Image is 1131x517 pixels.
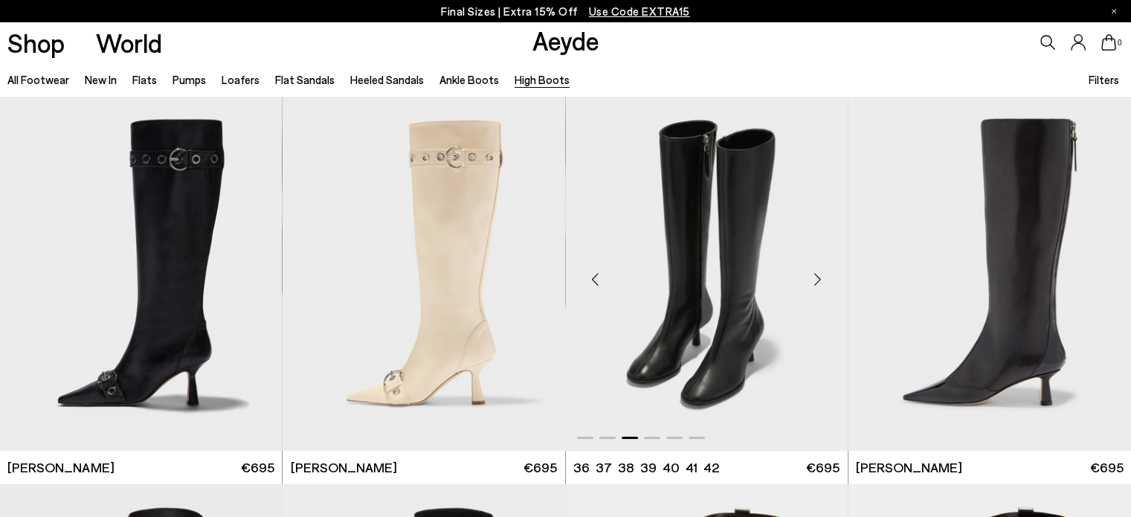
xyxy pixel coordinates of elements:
[589,4,690,18] span: Navigate to /collections/ss25-final-sizes
[523,458,557,477] span: €695
[573,458,715,477] ul: variant
[1090,458,1124,477] span: €695
[686,458,697,477] li: 41
[85,73,117,86] a: New In
[596,458,612,477] li: 37
[1116,39,1124,47] span: 0
[132,73,157,86] a: Flats
[241,458,274,477] span: €695
[663,458,680,477] li: 40
[532,25,599,56] a: Aeyde
[566,96,848,451] a: Next slide Previous slide
[566,96,848,451] img: Catherine High Sock Boots
[848,96,1130,451] img: Catherine High Sock Boots
[566,96,848,451] div: 3 / 6
[640,458,657,477] li: 39
[222,73,260,86] a: Loafers
[441,2,690,21] p: Final Sizes | Extra 15% Off
[96,30,162,56] a: World
[566,451,848,484] a: 36 37 38 39 40 41 42 €695
[703,458,719,477] li: 42
[848,96,1131,451] img: Alexis Dual-Tone High Boots
[173,73,206,86] a: Pumps
[856,458,962,477] span: [PERSON_NAME]
[618,458,634,477] li: 38
[439,73,499,86] a: Ankle Boots
[291,458,397,477] span: [PERSON_NAME]
[806,458,840,477] span: €695
[796,257,840,302] div: Next slide
[350,73,424,86] a: Heeled Sandals
[573,458,590,477] li: 36
[283,96,564,451] img: Vivian Eyelet High Boots
[275,73,335,86] a: Flat Sandals
[573,257,618,302] div: Previous slide
[848,451,1131,484] a: [PERSON_NAME] €695
[283,451,564,484] a: [PERSON_NAME] €695
[7,458,114,477] span: [PERSON_NAME]
[1101,34,1116,51] a: 0
[7,30,65,56] a: Shop
[515,73,570,86] a: High Boots
[848,96,1130,451] div: 4 / 6
[7,73,69,86] a: All Footwear
[1089,73,1119,86] span: Filters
